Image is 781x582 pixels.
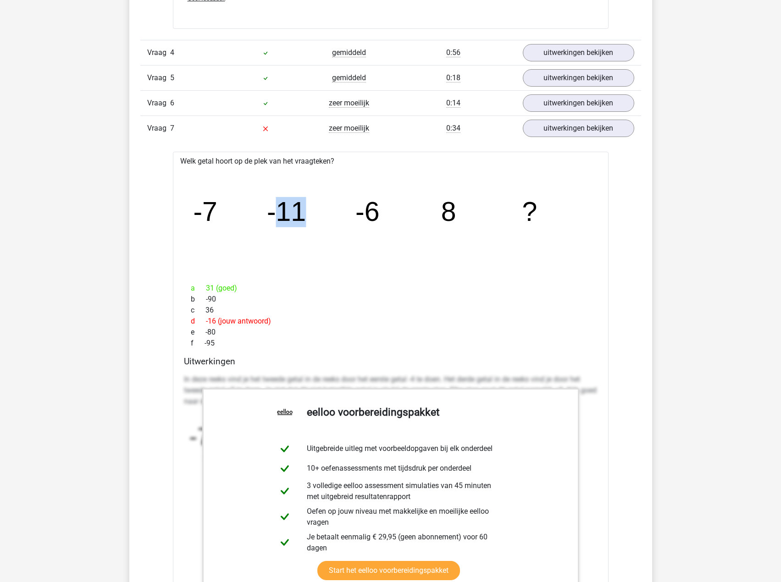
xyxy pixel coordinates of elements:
span: 0:34 [446,124,460,133]
div: 36 [184,305,598,316]
span: zeer moeilijk [329,99,369,108]
span: Vraag [147,72,170,83]
div: -90 [184,294,598,305]
span: d [191,316,206,327]
span: e [191,327,205,338]
a: uitwerkingen bekijken [523,120,634,137]
tspan: ? [523,197,538,227]
span: gemiddeld [332,48,366,57]
span: b [191,294,206,305]
a: Start het eelloo voorbereidingspakket [317,561,460,580]
tspan: -7 [189,423,210,450]
tspan: -11 [267,197,306,227]
span: f [191,338,205,349]
a: uitwerkingen bekijken [523,44,634,61]
div: 31 (goed) [184,283,598,294]
span: 0:18 [446,73,460,82]
span: Vraag [147,98,170,109]
span: gemiddeld [332,73,366,82]
span: 7 [170,124,174,132]
tspan: -7 [193,197,217,227]
div: -80 [184,327,598,338]
span: 0:56 [446,48,460,57]
span: zeer moeilijk [329,124,369,133]
h4: Uitwerkingen [184,356,598,367]
a: uitwerkingen bekijken [523,94,634,112]
span: 5 [170,73,174,82]
tspan: -6 [355,197,380,227]
span: Vraag [147,47,170,58]
a: uitwerkingen bekijken [523,69,634,87]
span: 6 [170,99,174,107]
div: -16 (jouw antwoord) [184,316,598,327]
div: -95 [184,338,598,349]
span: 0:14 [446,99,460,108]
span: c [191,305,205,316]
p: In deze reeks vind je het tweede getal in de reeks door het eerste getal -4 te doen. Het derde ge... [184,374,598,407]
span: a [191,283,206,294]
span: 4 [170,48,174,57]
tspan: 8 [441,197,456,227]
span: Vraag [147,123,170,134]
